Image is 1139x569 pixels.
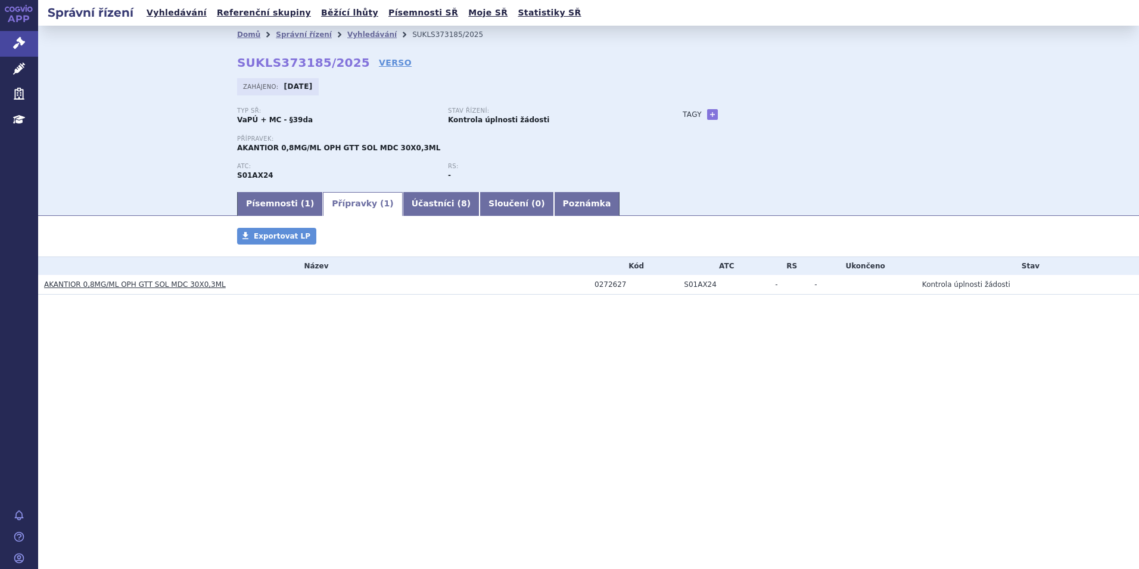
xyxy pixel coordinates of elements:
strong: POLYHEXANID [237,171,273,180]
strong: Kontrola úplnosti žádosti [448,116,549,124]
a: Vyhledávání [143,5,210,21]
a: VERSO [379,57,412,69]
td: Kontrola úplnosti žádosti [916,275,1139,295]
span: 8 [461,199,467,208]
a: Statistiky SŘ [514,5,584,21]
th: Ukončeno [808,257,916,275]
a: Přípravky (1) [323,192,402,216]
a: Poznámka [554,192,620,216]
a: Referenční skupiny [213,5,315,21]
a: Exportovat LP [237,228,316,245]
a: Moje SŘ [465,5,511,21]
div: 0272627 [595,280,678,289]
li: SUKLS373185/2025 [412,26,499,44]
th: Kód [589,257,678,275]
p: Stav řízení: [448,107,647,115]
strong: SUKLS373185/2025 [237,55,370,70]
span: AKANTIOR 0,8MG/ML OPH GTT SOL MDC 30X0,3ML [237,144,440,152]
h3: Tagy [683,107,702,122]
strong: - [448,171,451,180]
span: Zahájeno: [243,82,281,91]
a: Běžící lhůty [318,5,382,21]
strong: [DATE] [284,82,313,91]
a: + [707,109,718,120]
a: Správní řízení [276,30,332,39]
p: RS: [448,163,647,170]
span: 1 [304,199,310,208]
strong: VaPÚ + MC - §39da [237,116,313,124]
th: Název [38,257,589,275]
a: Účastníci (8) [403,192,480,216]
span: - [814,280,817,289]
th: ATC [678,257,769,275]
th: RS [769,257,808,275]
span: - [775,280,777,289]
h2: Správní řízení [38,4,143,21]
a: Sloučení (0) [480,192,553,216]
p: Přípravek: [237,135,659,143]
a: Vyhledávání [347,30,397,39]
span: Exportovat LP [254,232,310,240]
span: 1 [384,199,390,208]
p: ATC: [237,163,436,170]
a: Písemnosti SŘ [385,5,462,21]
a: Domů [237,30,260,39]
th: Stav [916,257,1139,275]
span: 0 [535,199,541,208]
a: Písemnosti (1) [237,192,323,216]
a: AKANTIOR 0,8MG/ML OPH GTT SOL MDC 30X0,3ML [44,280,226,289]
p: Typ SŘ: [237,107,436,115]
td: POLYHEXANID [678,275,769,295]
